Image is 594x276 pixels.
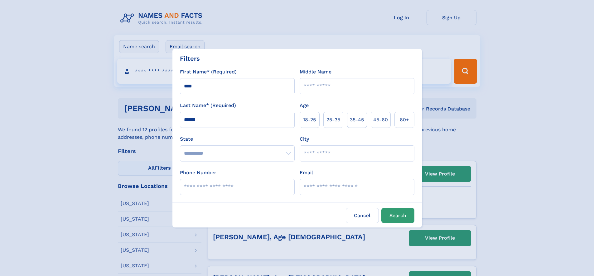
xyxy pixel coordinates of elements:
label: State [180,135,295,143]
button: Search [381,208,414,223]
label: First Name* (Required) [180,68,237,76]
span: 25‑35 [326,116,340,124]
label: Email [300,169,313,176]
label: Last Name* (Required) [180,102,236,109]
span: 60+ [400,116,409,124]
label: Age [300,102,309,109]
span: 45‑60 [373,116,388,124]
label: City [300,135,309,143]
div: Filters [180,54,200,63]
label: Middle Name [300,68,331,76]
label: Cancel [346,208,379,223]
label: Phone Number [180,169,216,176]
span: 35‑45 [350,116,364,124]
span: 18‑25 [303,116,316,124]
